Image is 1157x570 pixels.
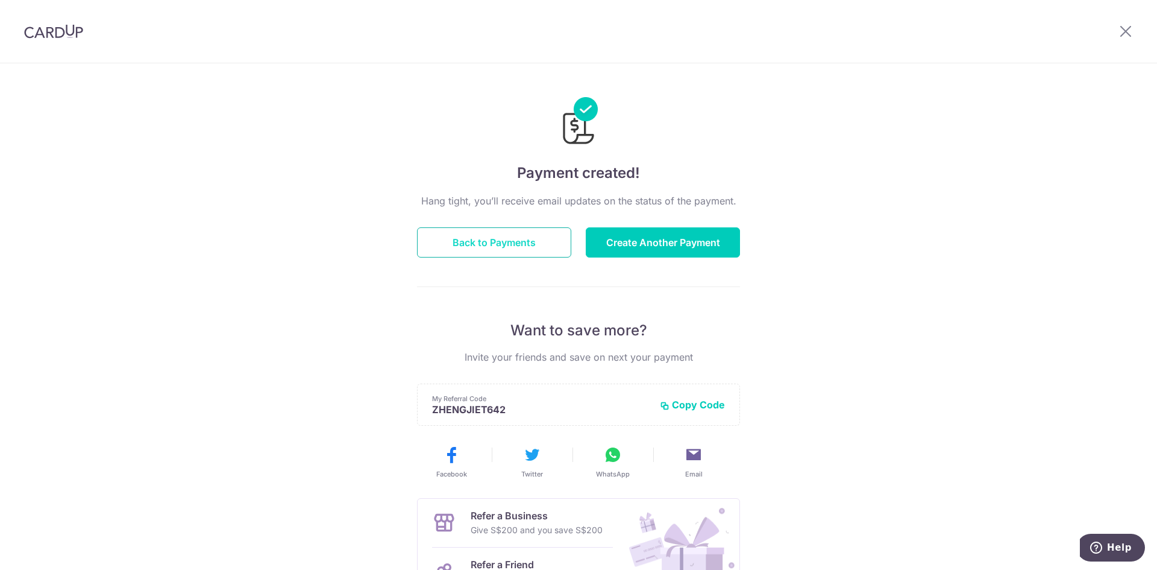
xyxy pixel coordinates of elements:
button: Email [658,445,729,479]
p: Hang tight, you’ll receive email updates on the status of the payment. [417,194,740,208]
button: Twitter [497,445,568,479]
button: Create Another Payment [586,227,740,258]
span: Email [685,469,703,479]
p: Invite your friends and save on next your payment [417,350,740,364]
span: Facebook [436,469,467,479]
span: Twitter [521,469,543,479]
iframe: Opens a widget where you can find more information [1080,534,1145,564]
button: Copy Code [660,399,725,411]
p: My Referral Code [432,394,650,404]
button: Facebook [416,445,487,479]
img: CardUp [24,24,83,39]
p: Refer a Business [471,508,603,523]
p: Give S$200 and you save S$200 [471,523,603,537]
button: Back to Payments [417,227,571,258]
span: WhatsApp [596,469,630,479]
h4: Payment created! [417,162,740,184]
p: Want to save more? [417,321,740,340]
p: ZHENGJIET642 [432,404,650,416]
img: Payments [559,97,598,148]
button: WhatsApp [577,445,648,479]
